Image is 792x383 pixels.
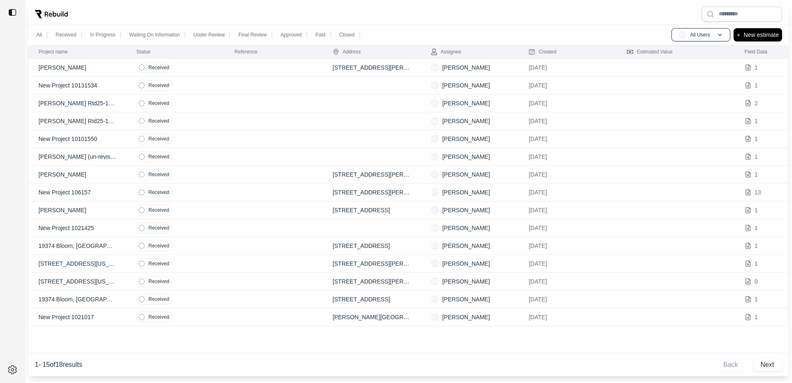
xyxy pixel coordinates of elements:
p: [PERSON_NAME] [442,81,490,90]
p: [DATE] [529,277,607,286]
p: Received [148,100,169,107]
td: [PERSON_NAME][GEOGRAPHIC_DATA], [GEOGRAPHIC_DATA] [323,308,421,326]
td: [STREET_ADDRESS] [323,237,421,255]
p: [PERSON_NAME] [442,259,490,268]
p: 1 - 15 of 18 results [35,360,82,370]
p: Waiting On Information [129,32,180,38]
p: Received [148,82,169,89]
p: [PERSON_NAME] [442,242,490,250]
p: New Project 1021425 [39,224,116,232]
span: JC [431,99,439,107]
p: Approved [280,32,302,38]
p: Received [148,242,169,249]
p: [PERSON_NAME] [442,277,490,286]
p: [DATE] [529,135,607,143]
p: Received [148,153,169,160]
span: JC [431,81,439,90]
p: Received [148,189,169,196]
p: 1 [755,295,758,303]
p: [DATE] [529,259,607,268]
p: [DATE] [529,188,607,196]
p: New Project 10101550 [39,135,116,143]
button: Next [753,358,782,371]
p: + [737,30,740,40]
span: NM [431,224,439,232]
p: 1 [755,242,758,250]
span: DC [431,153,439,161]
p: 1 [755,135,758,143]
td: [STREET_ADDRESS][PERSON_NAME] [323,166,421,184]
p: [DATE] [529,99,607,107]
p: 1 [755,153,758,161]
div: Estimated Value [627,48,673,55]
p: In Progress [90,32,115,38]
div: Address [333,48,361,55]
p: 1 [755,81,758,90]
p: [DATE] [529,206,607,214]
p: 19374 Bloom, [GEOGRAPHIC_DATA], [US_STATE]. Zip Code 48234. [39,242,116,250]
p: 1 [755,63,758,72]
div: Reference [234,48,257,55]
td: [STREET_ADDRESS][PERSON_NAME] [323,273,421,291]
p: [PERSON_NAME] [442,170,490,179]
p: Received [148,314,169,320]
p: [PERSON_NAME] [442,153,490,161]
img: toggle sidebar [8,8,17,17]
p: [DATE] [529,313,607,321]
button: +New estimate [734,28,782,41]
img: Rebuild [35,10,68,18]
span: JC [431,170,439,179]
p: [PERSON_NAME] [442,224,490,232]
p: Final Review [238,32,267,38]
div: Project name [39,48,68,55]
p: Under Review [193,32,225,38]
p: All [36,32,42,38]
p: 19374 Bloom, [GEOGRAPHIC_DATA], [US_STATE]. Zip Code 48234. [39,295,116,303]
p: [DATE] [529,224,607,232]
p: 0 [755,277,758,286]
p: 1 [755,224,758,232]
span: DC [431,295,439,303]
p: 2 [755,99,758,107]
p: New estimate [744,30,779,40]
p: [PERSON_NAME] [39,206,116,214]
p: Received [148,296,169,303]
span: DC [431,242,439,250]
div: Assignee [431,48,461,55]
p: [PERSON_NAME] Rtd25-11192-watr [39,117,116,125]
div: Field Data [745,48,768,55]
p: All Users [690,32,710,38]
p: [STREET_ADDRESS][US_STATE] [39,259,116,268]
p: [DATE] [529,153,607,161]
span: JM [431,259,439,268]
p: [PERSON_NAME] [442,188,490,196]
td: [STREET_ADDRESS][PERSON_NAME] [323,255,421,273]
p: New Project 106157 [39,188,116,196]
p: 1 [755,170,758,179]
p: 1 [755,117,758,125]
span: AU [679,31,687,39]
p: [PERSON_NAME] (un-revised) [39,153,116,161]
span: JM [431,277,439,286]
p: Received [148,64,169,71]
span: JC [431,135,439,143]
p: Received [148,278,169,285]
td: [STREET_ADDRESS] [323,291,421,308]
p: Closed [339,32,355,38]
p: [DATE] [529,170,607,179]
p: Received [148,225,169,231]
p: Received [56,32,76,38]
p: [DATE] [529,81,607,90]
span: MG [431,188,439,196]
p: Received [148,207,169,213]
p: [PERSON_NAME] [442,117,490,125]
p: [PERSON_NAME] [442,63,490,72]
td: [STREET_ADDRESS][PERSON_NAME] [323,184,421,201]
p: [PERSON_NAME] [39,170,116,179]
p: [PERSON_NAME] [442,295,490,303]
p: Received [148,118,169,124]
td: [STREET_ADDRESS][PERSON_NAME] [323,59,421,77]
p: New Project 10131534 [39,81,116,90]
span: JM [431,63,439,72]
div: Created [529,48,556,55]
